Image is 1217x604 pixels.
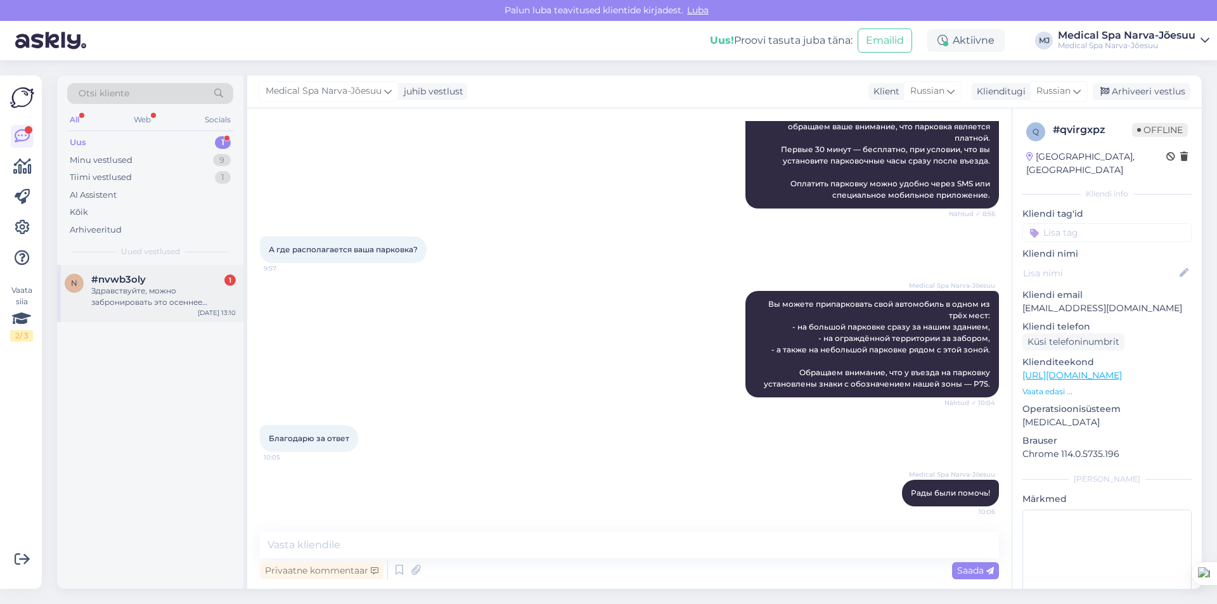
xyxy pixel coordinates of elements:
[1022,434,1192,447] p: Brauser
[269,434,349,443] span: Благодарю за ответ
[858,29,912,53] button: Emailid
[79,87,129,100] span: Otsi kliente
[1036,84,1071,98] span: Russian
[1132,123,1188,137] span: Offline
[1033,127,1039,136] span: q
[70,136,86,149] div: Uus
[909,281,995,290] span: Medical Spa Narva-Jõesuu
[910,84,944,98] span: Russian
[1022,492,1192,506] p: Märkmed
[1022,320,1192,333] p: Kliendi telefon
[1023,266,1177,280] input: Lisa nimi
[764,299,992,389] span: Вы можете припарковать свой автомобиль в одном из трёх мест: - на большой парковке сразу за нашим...
[972,85,1026,98] div: Klienditugi
[70,154,132,167] div: Minu vestlused
[1022,333,1124,350] div: Küsi telefoninumbrit
[91,285,236,308] div: Здравствуйте, можно забронировать это осеннее предложение на двоих на двое суток,с 24-26.10?
[710,34,734,46] b: Uus!
[70,224,122,236] div: Arhiveeritud
[1026,150,1166,177] div: [GEOGRAPHIC_DATA], [GEOGRAPHIC_DATA]
[1022,447,1192,461] p: Chrome 114.0.5735.196
[927,29,1005,52] div: Aktiivne
[202,112,233,128] div: Socials
[944,398,995,408] span: Nähtud ✓ 10:04
[1022,402,1192,416] p: Operatsioonisüsteem
[868,85,899,98] div: Klient
[1053,122,1132,138] div: # qvirgxpz
[260,562,383,579] div: Privaatne kommentaar
[911,488,990,498] span: Рады были помочь!
[1022,207,1192,221] p: Kliendi tag'id
[948,209,995,219] span: Nähtud ✓ 8:56
[1022,302,1192,315] p: [EMAIL_ADDRESS][DOMAIN_NAME]
[10,330,33,342] div: 2 / 3
[71,278,77,288] span: n
[1022,288,1192,302] p: Kliendi email
[1058,30,1209,51] a: Medical Spa Narva-JõesuuMedical Spa Narva-Jõesuu
[10,285,33,342] div: Vaata siia
[683,4,712,16] span: Luba
[957,565,994,576] span: Saada
[266,84,382,98] span: Medical Spa Narva-Jõesuu
[10,86,34,110] img: Askly Logo
[1022,416,1192,429] p: [MEDICAL_DATA]
[1022,223,1192,242] input: Lisa tag
[264,453,311,462] span: 10:05
[70,189,117,202] div: AI Assistent
[1022,356,1192,369] p: Klienditeekond
[1035,32,1053,49] div: MJ
[909,470,995,479] span: Medical Spa Narva-Jõesuu
[1022,369,1122,381] a: [URL][DOMAIN_NAME]
[1022,386,1192,397] p: Vaata edasi ...
[198,308,236,318] div: [DATE] 13:10
[1022,247,1192,260] p: Kliendi nimi
[215,171,231,184] div: 1
[1022,473,1192,485] div: [PERSON_NAME]
[70,171,132,184] div: Tiimi vestlused
[67,112,82,128] div: All
[131,112,153,128] div: Web
[224,274,236,286] div: 1
[70,206,88,219] div: Kõik
[215,136,231,149] div: 1
[399,85,463,98] div: juhib vestlust
[1058,30,1195,41] div: Medical Spa Narva-Jõesuu
[1058,41,1195,51] div: Medical Spa Narva-Jõesuu
[121,246,180,257] span: Uued vestlused
[948,507,995,517] span: 10:06
[269,245,418,254] span: А где располагается ваша парковка?
[1093,83,1190,100] div: Arhiveeri vestlus
[213,154,231,167] div: 9
[91,274,146,285] span: #nvwb3oly
[710,33,853,48] div: Proovi tasuta juba täna:
[264,264,311,273] span: 9:57
[1022,188,1192,200] div: Kliendi info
